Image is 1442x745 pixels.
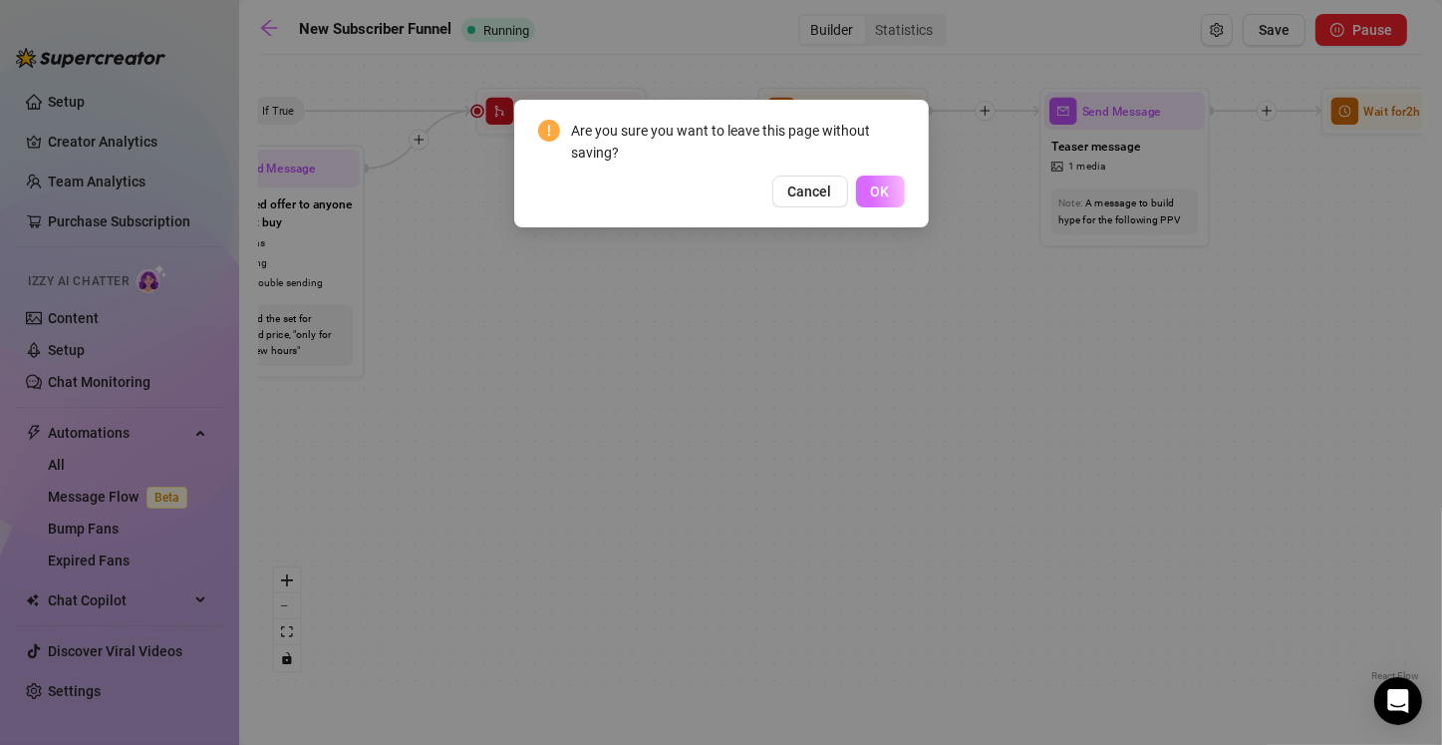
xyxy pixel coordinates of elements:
button: Cancel [772,176,848,207]
div: Open Intercom Messenger [1374,677,1422,725]
div: Are you sure you want to leave this page without saving? [572,120,905,164]
button: OK [856,176,905,207]
span: exclamation-circle [538,120,560,142]
span: OK [871,184,890,199]
span: Cancel [788,184,832,199]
